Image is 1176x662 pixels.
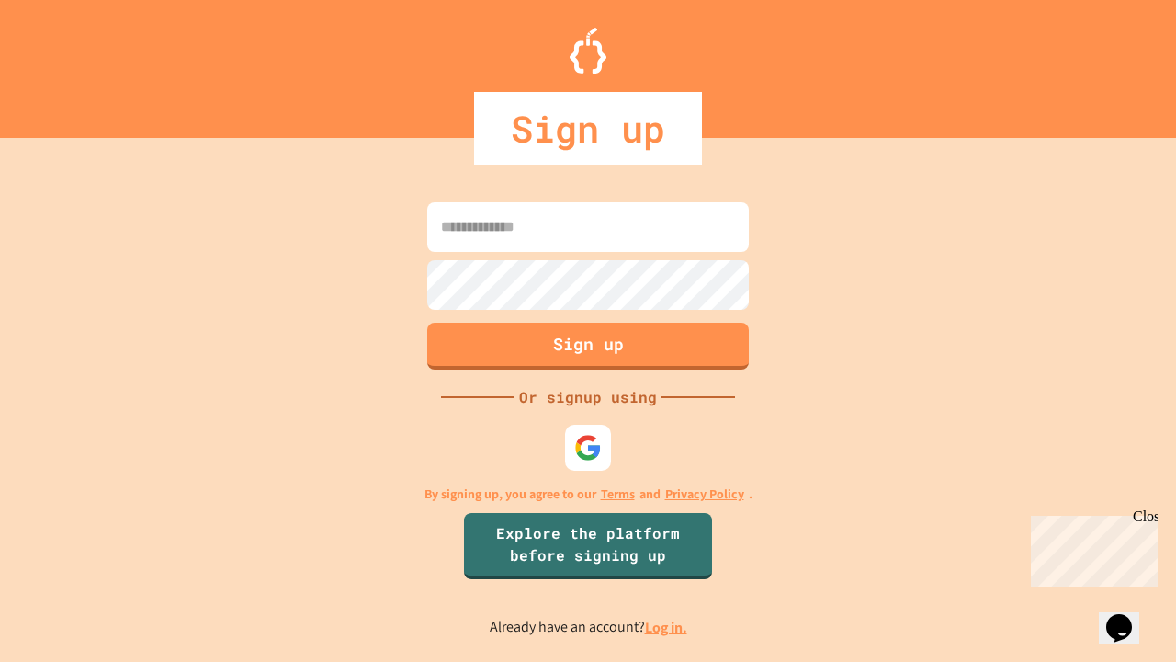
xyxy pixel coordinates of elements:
[7,7,127,117] div: Chat with us now!Close
[514,386,661,408] div: Or signup using
[665,485,744,504] a: Privacy Policy
[464,513,712,579] a: Explore the platform before signing up
[474,92,702,165] div: Sign up
[1023,508,1158,587] iframe: chat widget
[574,434,602,462] img: google-icon.svg
[1099,588,1158,644] iframe: chat widget
[427,323,749,370] button: Sign up
[601,485,635,504] a: Terms
[645,618,687,637] a: Log in.
[490,616,687,639] p: Already have an account?
[424,485,752,504] p: By signing up, you agree to our and .
[570,28,606,74] img: Logo.svg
